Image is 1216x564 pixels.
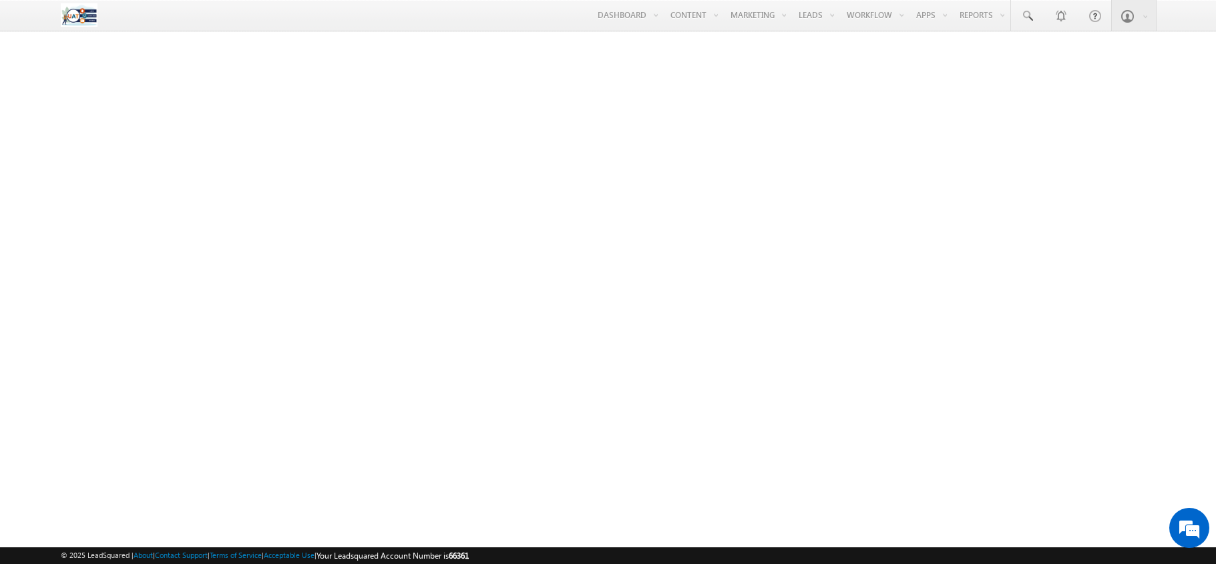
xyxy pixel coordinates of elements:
a: Contact Support [155,551,208,559]
a: Acceptable Use [264,551,315,559]
span: 66361 [449,551,469,561]
img: Custom Logo [61,3,97,27]
span: Your Leadsquared Account Number is [317,551,469,561]
a: Terms of Service [210,551,262,559]
a: About [134,551,153,559]
span: © 2025 LeadSquared | | | | | [61,549,469,562]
